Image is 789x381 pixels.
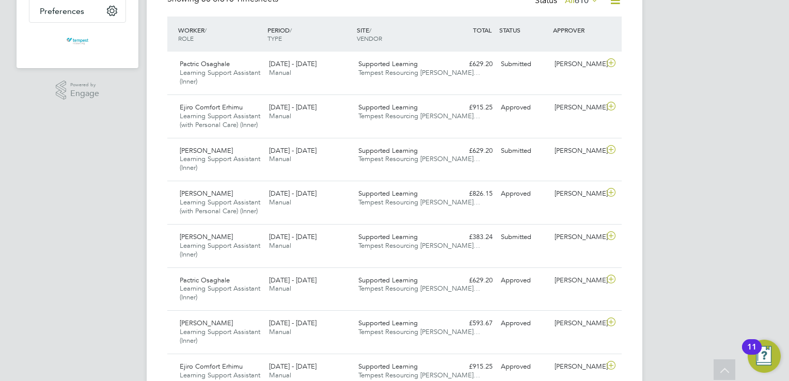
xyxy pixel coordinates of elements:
[269,146,317,155] span: [DATE] - [DATE]
[269,112,291,120] span: Manual
[550,185,604,202] div: [PERSON_NAME]
[358,327,480,336] span: Tempest Resourcing [PERSON_NAME]…
[358,59,418,68] span: Supported Learning
[358,112,480,120] span: Tempest Resourcing [PERSON_NAME]…
[497,185,550,202] div: Approved
[180,362,243,371] span: Ejiro Comfort Erhimu
[550,229,604,246] div: [PERSON_NAME]
[497,229,550,246] div: Submitted
[180,103,243,112] span: Ejiro Comfort Erhimu
[354,21,444,47] div: SITE
[180,198,260,215] span: Learning Support Assistant (with Personal Care) (Inner)
[180,327,260,345] span: Learning Support Assistant (Inner)
[180,319,233,327] span: [PERSON_NAME]
[269,232,317,241] span: [DATE] - [DATE]
[269,327,291,336] span: Manual
[176,21,265,47] div: WORKER
[747,347,756,360] div: 11
[358,103,418,112] span: Supported Learning
[443,142,497,160] div: £629.20
[443,99,497,116] div: £915.25
[269,103,317,112] span: [DATE] - [DATE]
[358,241,480,250] span: Tempest Resourcing [PERSON_NAME]…
[269,189,317,198] span: [DATE] - [DATE]
[443,272,497,289] div: £629.20
[269,276,317,284] span: [DATE] - [DATE]
[269,198,291,207] span: Manual
[550,99,604,116] div: [PERSON_NAME]
[550,358,604,375] div: [PERSON_NAME]
[748,340,781,373] button: Open Resource Center, 11 new notifications
[358,232,418,241] span: Supported Learning
[358,189,418,198] span: Supported Learning
[550,56,604,73] div: [PERSON_NAME]
[358,371,480,379] span: Tempest Resourcing [PERSON_NAME]…
[180,146,233,155] span: [PERSON_NAME]
[497,142,550,160] div: Submitted
[358,68,480,77] span: Tempest Resourcing [PERSON_NAME]…
[180,59,230,68] span: Pactric Osaghale
[180,112,260,129] span: Learning Support Assistant (with Personal Care) (Inner)
[497,99,550,116] div: Approved
[473,26,492,34] span: TOTAL
[180,189,233,198] span: [PERSON_NAME]
[550,315,604,332] div: [PERSON_NAME]
[497,56,550,73] div: Submitted
[358,154,480,163] span: Tempest Resourcing [PERSON_NAME]…
[180,154,260,172] span: Learning Support Assistant (Inner)
[70,81,99,89] span: Powered by
[550,21,604,39] div: APPROVER
[369,26,371,34] span: /
[443,315,497,332] div: £593.67
[269,68,291,77] span: Manual
[550,272,604,289] div: [PERSON_NAME]
[358,319,418,327] span: Supported Learning
[358,362,418,371] span: Supported Learning
[178,34,194,42] span: ROLE
[497,272,550,289] div: Approved
[443,185,497,202] div: £826.15
[358,146,418,155] span: Supported Learning
[204,26,207,34] span: /
[180,68,260,86] span: Learning Support Assistant (Inner)
[267,34,282,42] span: TYPE
[269,59,317,68] span: [DATE] - [DATE]
[66,33,89,50] img: tempestresourcing-logo-retina.png
[269,154,291,163] span: Manual
[290,26,292,34] span: /
[180,241,260,259] span: Learning Support Assistant (Inner)
[269,371,291,379] span: Manual
[357,34,382,42] span: VENDOR
[70,89,99,98] span: Engage
[358,198,480,207] span: Tempest Resourcing [PERSON_NAME]…
[180,276,230,284] span: Pactric Osaghale
[550,142,604,160] div: [PERSON_NAME]
[443,56,497,73] div: £629.20
[269,284,291,293] span: Manual
[497,21,550,39] div: STATUS
[497,315,550,332] div: Approved
[269,362,317,371] span: [DATE] - [DATE]
[180,232,233,241] span: [PERSON_NAME]
[265,21,354,47] div: PERIOD
[443,358,497,375] div: £915.25
[269,319,317,327] span: [DATE] - [DATE]
[497,358,550,375] div: Approved
[180,284,260,301] span: Learning Support Assistant (Inner)
[40,6,84,16] span: Preferences
[443,229,497,246] div: £383.24
[29,33,126,50] a: Go to home page
[358,284,480,293] span: Tempest Resourcing [PERSON_NAME]…
[358,276,418,284] span: Supported Learning
[56,81,100,100] a: Powered byEngage
[269,241,291,250] span: Manual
